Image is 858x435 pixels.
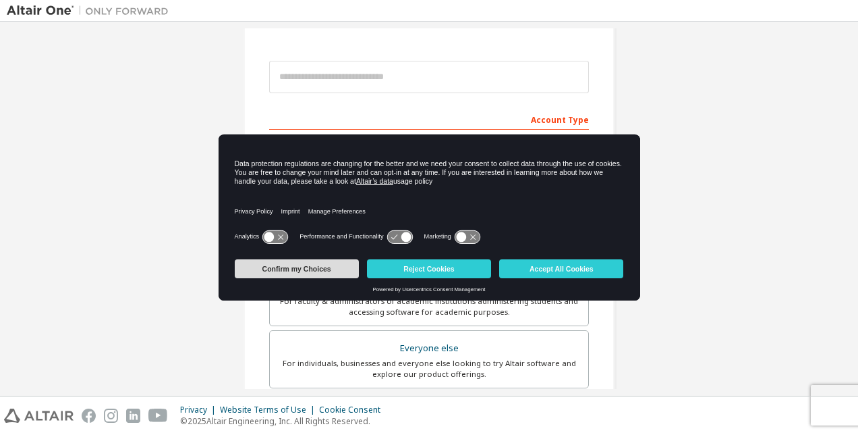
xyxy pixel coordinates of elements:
div: Everyone else [278,339,580,358]
img: youtube.svg [148,409,168,423]
div: Account Type [269,108,589,130]
img: Altair One [7,4,175,18]
div: Cookie Consent [319,405,389,415]
img: altair_logo.svg [4,409,74,423]
img: linkedin.svg [126,409,140,423]
div: Privacy [180,405,220,415]
img: instagram.svg [104,409,118,423]
div: For faculty & administrators of academic institutions administering students and accessing softwa... [278,296,580,317]
p: © 2025 Altair Engineering, Inc. All Rights Reserved. [180,415,389,427]
img: facebook.svg [82,409,96,423]
div: Website Terms of Use [220,405,319,415]
div: For individuals, businesses and everyone else looking to try Altair software and explore our prod... [278,358,580,380]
